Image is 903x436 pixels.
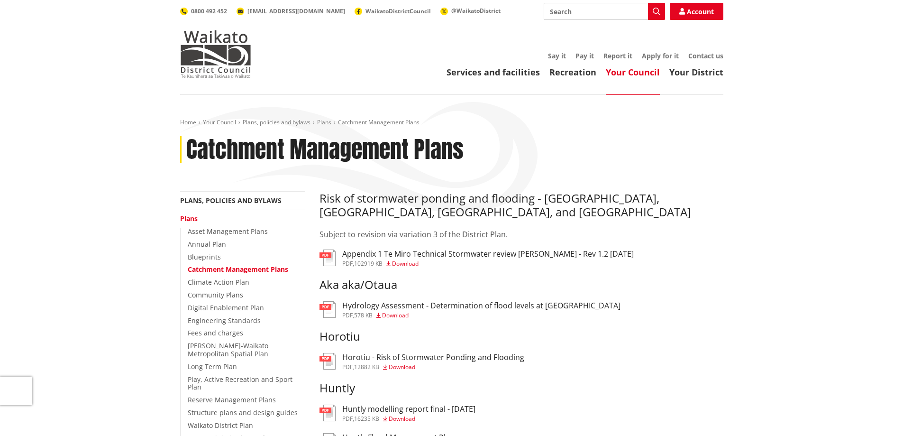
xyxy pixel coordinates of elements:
span: pdf [342,415,353,423]
img: document-pdf.svg [319,250,336,266]
a: Report it [603,51,632,60]
span: 578 KB [354,311,373,319]
a: Plans, policies and bylaws [180,196,282,205]
a: [PERSON_NAME]-Waikato Metropolitan Spatial Plan [188,341,268,358]
div: , [342,313,620,318]
span: 0800 492 452 [191,7,227,15]
img: Waikato District Council - Te Kaunihera aa Takiwaa o Waikato [180,30,251,78]
span: @WaikatoDistrict [451,7,501,15]
div: , [342,261,634,267]
a: Huntly modelling report final - [DATE] pdf,16235 KB Download [319,405,475,422]
a: Appendix 1 Te Miro Technical Stormwater review [PERSON_NAME] - Rev 1.2 [DATE] pdf,102919 KB Download [319,250,634,267]
a: Plans, policies and bylaws [243,118,310,126]
a: Your Council [203,118,236,126]
a: Your District [669,66,723,78]
span: 16235 KB [354,415,379,423]
a: Home [180,118,196,126]
a: Plans [317,118,331,126]
img: document-pdf.svg [319,405,336,421]
div: , [342,416,475,422]
a: Play, Active Recreation and Sport Plan [188,375,292,392]
h3: Appendix 1 Te Miro Technical Stormwater review [PERSON_NAME] - Rev 1.2 [DATE] [342,250,634,259]
a: Structure plans and design guides [188,408,298,417]
h1: Catchment Management Plans [186,136,464,164]
span: pdf [342,311,353,319]
span: WaikatoDistrictCouncil [365,7,431,15]
a: WaikatoDistrictCouncil [355,7,431,15]
span: Catchment Management Plans [338,118,420,126]
span: Download [382,311,409,319]
h3: Huntly [319,381,723,395]
p: Subject to revision via variation 3 of the District Plan. [319,229,723,240]
h3: Hydrology Assessment - Determination of flood levels at [GEOGRAPHIC_DATA] [342,301,620,310]
a: Catchment Management Plans [188,265,288,274]
h3: Huntly modelling report final - [DATE] [342,405,475,414]
a: Horotiu - Risk of Stormwater Ponding and Flooding pdf,12882 KB Download [319,353,524,370]
a: Pay it [575,51,594,60]
span: Download [389,415,415,423]
a: @WaikatoDistrict [440,7,501,15]
img: document-pdf.svg [319,353,336,370]
a: Services and facilities [447,66,540,78]
span: 12882 KB [354,363,379,371]
div: , [342,364,524,370]
nav: breadcrumb [180,119,723,127]
a: Say it [548,51,566,60]
a: Waikato District Plan [188,421,253,430]
a: Hydrology Assessment - Determination of flood levels at [GEOGRAPHIC_DATA] pdf,578 KB Download [319,301,620,318]
a: Asset Management Plans [188,227,268,236]
a: [EMAIL_ADDRESS][DOMAIN_NAME] [237,7,345,15]
span: Download [392,260,419,268]
h3: Horotiu [319,330,723,343]
a: 0800 492 452 [180,7,227,15]
h3: Risk of stormwater ponding and flooding - [GEOGRAPHIC_DATA], [GEOGRAPHIC_DATA], [GEOGRAPHIC_DATA]... [319,192,723,219]
span: pdf [342,260,353,268]
a: Digital Enablement Plan [188,303,264,312]
a: Blueprints [188,252,221,261]
span: 102919 KB [354,260,383,268]
input: Search input [544,3,665,20]
a: Annual Plan [188,240,226,249]
h3: Aka aka/Otaua [319,278,723,292]
a: Climate Action Plan [188,278,249,287]
a: Your Council [606,66,660,78]
a: Plans [180,214,198,223]
a: Apply for it [642,51,679,60]
a: Account [670,3,723,20]
img: document-pdf.svg [319,301,336,318]
a: Long Term Plan [188,362,237,371]
a: Contact us [688,51,723,60]
a: Engineering Standards [188,316,261,325]
h3: Horotiu - Risk of Stormwater Ponding and Flooding [342,353,524,362]
a: Recreation [549,66,596,78]
a: Community Plans [188,290,243,299]
span: pdf [342,363,353,371]
span: Download [389,363,415,371]
a: Fees and charges [188,328,243,337]
span: [EMAIL_ADDRESS][DOMAIN_NAME] [247,7,345,15]
a: Reserve Management Plans [188,395,276,404]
